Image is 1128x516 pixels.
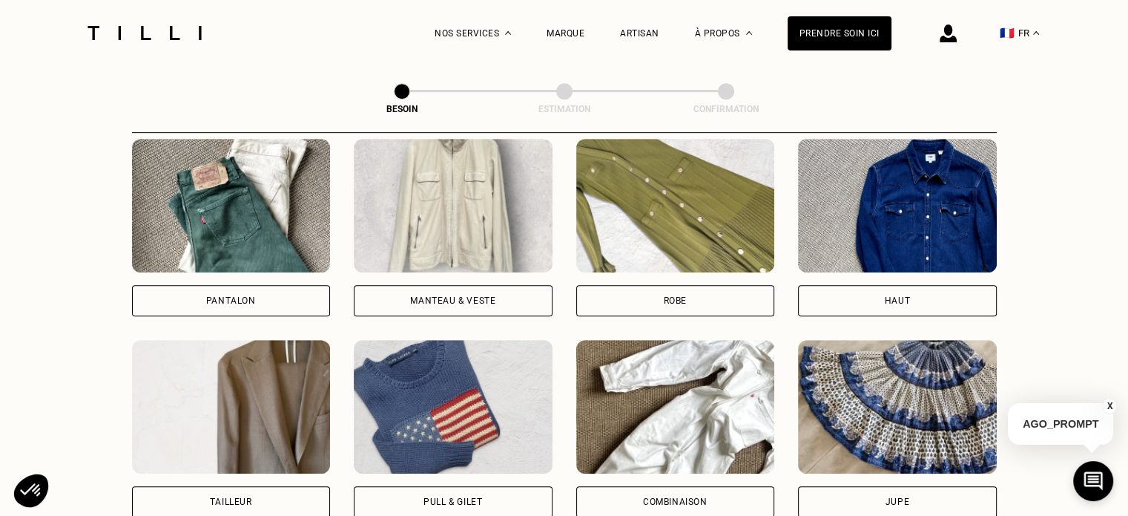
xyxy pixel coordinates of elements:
[547,28,584,39] a: Marque
[1102,398,1117,414] button: X
[576,139,775,272] img: Tilli retouche votre Robe
[746,31,752,35] img: Menu déroulant à propos
[788,16,891,50] a: Prendre soin ici
[490,104,639,114] div: Estimation
[354,139,553,272] img: Tilli retouche votre Manteau & Veste
[798,139,997,272] img: Tilli retouche votre Haut
[505,31,511,35] img: Menu déroulant
[410,296,495,305] div: Manteau & Veste
[1033,31,1039,35] img: menu déroulant
[82,26,207,40] img: Logo du service de couturière Tilli
[1008,403,1113,445] p: AGO_PROMPT
[885,296,910,305] div: Haut
[210,497,252,506] div: Tailleur
[940,25,957,42] img: icône connexion
[620,28,659,39] a: Artisan
[643,497,708,506] div: Combinaison
[328,104,476,114] div: Besoin
[798,340,997,474] img: Tilli retouche votre Jupe
[652,104,800,114] div: Confirmation
[1000,26,1015,40] span: 🇫🇷
[576,340,775,474] img: Tilli retouche votre Combinaison
[354,340,553,474] img: Tilli retouche votre Pull & gilet
[132,340,331,474] img: Tilli retouche votre Tailleur
[423,497,482,506] div: Pull & gilet
[664,296,687,305] div: Robe
[132,139,331,272] img: Tilli retouche votre Pantalon
[885,497,909,506] div: Jupe
[206,296,256,305] div: Pantalon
